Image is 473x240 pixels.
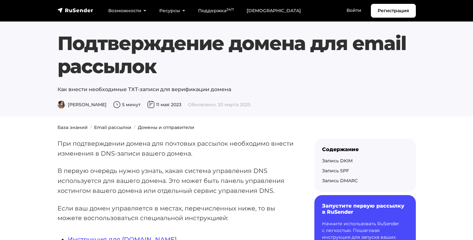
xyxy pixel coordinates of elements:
p: Если ваш домен управляется в местах, перечисленных ниже, то вы можете воспользоваться специальной... [57,203,294,223]
a: Поддержка24/7 [192,4,240,17]
p: Как внести необходимые ТХТ-записи для верификации домена [57,86,416,93]
span: 11 мая 2023 [147,102,181,107]
div: Содержание [322,146,408,152]
span: Обновлено: 20 марта 2025 [188,102,250,107]
a: База знаний [57,124,88,130]
a: Возможности [102,4,153,17]
a: Домены и отправители [138,124,194,130]
a: Войти [340,4,368,17]
a: Регистрация [371,4,416,18]
a: [DEMOGRAPHIC_DATA] [240,4,307,17]
img: RuSender [57,7,93,13]
a: Запись DMARC [322,178,358,184]
a: Ресурсы [153,4,192,17]
img: Время чтения [113,101,121,108]
img: Дата публикации [147,101,155,108]
h1: Подтверждение домена для email рассылок [57,32,416,78]
a: Запись SPF [322,168,349,174]
p: При подтверждении домена для почтовых рассылок необходимо внести изменения в DNS-записи вашего до... [57,139,294,158]
a: Запись DKIM [322,158,353,164]
a: Email рассылки [94,124,131,130]
h6: Запустите первую рассылку в RuSender [322,203,408,215]
span: 5 минут [113,102,141,107]
p: В первую очередь нужно узнать, какая система управления DNS используется для вашего домена. Это м... [57,166,294,195]
sup: 24/7 [226,7,234,12]
nav: breadcrumb [54,124,420,131]
span: [PERSON_NAME] [57,102,107,107]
